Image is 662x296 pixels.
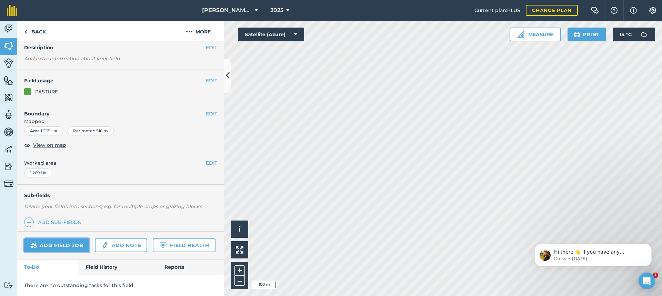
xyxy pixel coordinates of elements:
[24,28,27,36] img: svg+xml;base64,PHN2ZyB4bWxucz0iaHR0cDovL3d3dy53My5vcmcvMjAwMC9zdmciIHdpZHRoPSI5IiBoZWlnaHQ9IjI0Ii...
[24,55,120,62] em: Add extra information about your field
[206,110,217,118] button: EDIT
[639,273,655,289] div: Open Intercom Messenger
[24,141,30,149] img: svg+xml;base64,PHN2ZyB4bWxucz0iaHR0cDovL3d3dy53My5vcmcvMjAwMC9zdmciIHdpZHRoPSIxOCIgaGVpZ2h0PSIyNC...
[591,7,599,14] img: Two speech bubbles overlapping with the left bubble in the forefront
[653,273,658,278] span: 1
[67,126,114,135] div: Perimeter : 516 m
[231,221,248,238] button: i
[238,28,304,41] button: Satellite (Azure)
[4,92,13,103] img: svg+xml;base64,PHN2ZyB4bWxucz0iaHR0cDovL3d3dy53My5vcmcvMjAwMC9zdmciIHdpZHRoPSI1NiIgaGVpZ2h0PSI2MC...
[158,259,224,275] a: Reports
[24,77,206,84] h4: Field usage
[24,141,66,149] button: View on map
[79,259,157,275] a: Field History
[4,282,13,288] img: svg+xml;base64,PD94bWwgdmVyc2lvbj0iMS4wIiBlbmNvZGluZz0idXRmLTgiPz4KPCEtLSBHZW5lcmF0b3I6IEFkb2JlIE...
[153,238,215,252] a: Field Health
[24,282,217,289] p: There are no outstanding tasks for this field.
[574,30,580,39] img: svg+xml;base64,PHN2ZyB4bWxucz0iaHR0cDovL3d3dy53My5vcmcvMjAwMC9zdmciIHdpZHRoPSIxOSIgaGVpZ2h0PSIyNC...
[239,225,241,233] span: i
[649,7,657,14] img: A cog icon
[206,77,217,84] button: EDIT
[637,28,651,41] img: svg+xml;base64,PD94bWwgdmVyc2lvbj0iMS4wIiBlbmNvZGluZz0idXRmLTgiPz4KPCEtLSBHZW5lcmF0b3I6IEFkb2JlIE...
[270,6,283,14] span: 2025
[474,7,520,14] span: Current plan : PLUS
[24,203,202,210] em: Divide your fields into sections, e.g. for multiple crops or grazing blocks
[206,159,217,167] button: EDIT
[4,179,13,188] img: svg+xml;base64,PD94bWwgdmVyc2lvbj0iMS4wIiBlbmNvZGluZz0idXRmLTgiPz4KPCEtLSBHZW5lcmF0b3I6IEFkb2JlIE...
[7,5,17,16] img: fieldmargin Logo
[4,144,13,154] img: svg+xml;base64,PD94bWwgdmVyc2lvbj0iMS4wIiBlbmNvZGluZz0idXRmLTgiPz4KPCEtLSBHZW5lcmF0b3I6IEFkb2JlIE...
[101,241,109,249] img: svg+xml;base64,PD94bWwgdmVyc2lvbj0iMS4wIiBlbmNvZGluZz0idXRmLTgiPz4KPCEtLSBHZW5lcmF0b3I6IEFkb2JlIE...
[30,241,37,249] img: svg+xml;base64,PD94bWwgdmVyc2lvbj0iMS4wIiBlbmNvZGluZz0idXRmLTgiPz4KPCEtLSBHZW5lcmF0b3I6IEFkb2JlIE...
[24,169,52,177] div: 1.269 Ha
[4,58,13,68] img: svg+xml;base64,PD94bWwgdmVyc2lvbj0iMS4wIiBlbmNvZGluZz0idXRmLTgiPz4KPCEtLSBHZW5lcmF0b3I6IEFkb2JlIE...
[206,44,217,51] button: EDIT
[4,75,13,85] img: svg+xml;base64,PHN2ZyB4bWxucz0iaHR0cDovL3d3dy53My5vcmcvMjAwMC9zdmciIHdpZHRoPSI1NiIgaGVpZ2h0PSI2MC...
[17,259,79,275] a: To-Do
[4,110,13,120] img: svg+xml;base64,PD94bWwgdmVyc2lvbj0iMS4wIiBlbmNvZGluZz0idXRmLTgiPz4KPCEtLSBHZW5lcmF0b3I6IEFkb2JlIE...
[17,21,53,41] a: Back
[186,28,193,36] img: svg+xml;base64,PHN2ZyB4bWxucz0iaHR0cDovL3d3dy53My5vcmcvMjAwMC9zdmciIHdpZHRoPSIyMCIgaGVpZ2h0PSIyNC...
[24,238,89,252] a: Add field job
[17,118,224,125] span: Mapped
[510,28,561,41] button: Measure
[568,28,606,41] button: Print
[95,238,147,252] a: Add note
[202,6,252,14] span: [PERSON_NAME] FARMS
[4,23,13,34] img: svg+xml;base64,PD94bWwgdmVyc2lvbj0iMS4wIiBlbmNvZGluZz0idXRmLTgiPz4KPCEtLSBHZW5lcmF0b3I6IEFkb2JlIE...
[24,159,217,167] span: Worked area
[620,28,632,41] span: 14 ° C
[524,229,662,277] iframe: Intercom notifications message
[4,41,13,51] img: svg+xml;base64,PHN2ZyB4bWxucz0iaHR0cDovL3d3dy53My5vcmcvMjAwMC9zdmciIHdpZHRoPSI1NiIgaGVpZ2h0PSI2MC...
[526,5,578,16] a: Change plan
[24,217,84,227] a: Add sub-fields
[613,28,655,41] button: 14 °C
[610,7,618,14] img: A question mark icon
[234,265,245,276] button: +
[630,6,637,14] img: svg+xml;base64,PHN2ZyB4bWxucz0iaHR0cDovL3d3dy53My5vcmcvMjAwMC9zdmciIHdpZHRoPSIxNyIgaGVpZ2h0PSIxNy...
[172,21,224,41] button: More
[35,88,58,95] div: PASTURE
[517,31,524,38] img: Ruler icon
[234,276,245,286] button: –
[4,127,13,137] img: svg+xml;base64,PD94bWwgdmVyc2lvbj0iMS4wIiBlbmNvZGluZz0idXRmLTgiPz4KPCEtLSBHZW5lcmF0b3I6IEFkb2JlIE...
[24,126,63,135] div: Area : 1.269 Ha
[17,103,206,118] h4: Boundary
[236,246,243,254] img: Four arrows, one pointing top left, one top right, one bottom right and the last bottom left
[4,161,13,172] img: svg+xml;base64,PD94bWwgdmVyc2lvbj0iMS4wIiBlbmNvZGluZz0idXRmLTgiPz4KPCEtLSBHZW5lcmF0b3I6IEFkb2JlIE...
[24,44,217,51] h4: Description
[33,141,66,149] span: View on map
[27,218,31,226] img: svg+xml;base64,PHN2ZyB4bWxucz0iaHR0cDovL3d3dy53My5vcmcvMjAwMC9zdmciIHdpZHRoPSIxNCIgaGVpZ2h0PSIyNC...
[17,192,224,199] h4: Sub-fields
